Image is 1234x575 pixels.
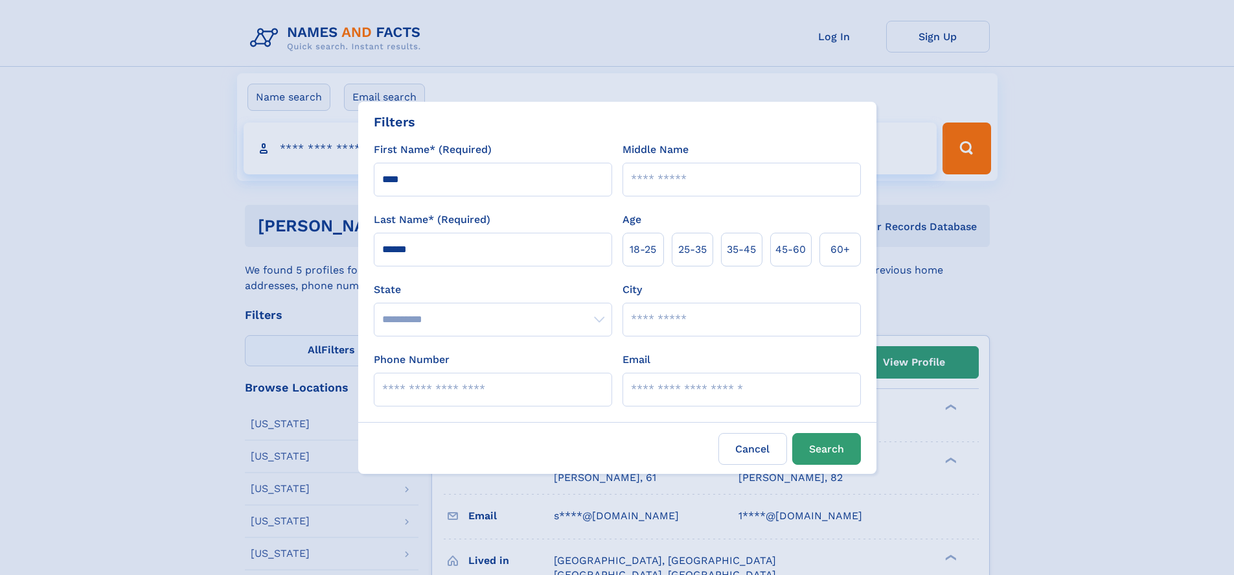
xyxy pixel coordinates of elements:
[830,242,850,257] span: 60+
[623,282,642,298] label: City
[775,242,806,257] span: 45‑60
[630,242,656,257] span: 18‑25
[623,352,650,368] label: Email
[623,212,641,228] label: Age
[792,433,861,465] button: Search
[678,242,707,257] span: 25‑35
[374,142,492,158] label: First Name* (Required)
[718,433,787,465] label: Cancel
[727,242,756,257] span: 35‑45
[374,112,415,132] div: Filters
[623,142,689,158] label: Middle Name
[374,282,612,298] label: State
[374,352,450,368] label: Phone Number
[374,212,490,228] label: Last Name* (Required)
